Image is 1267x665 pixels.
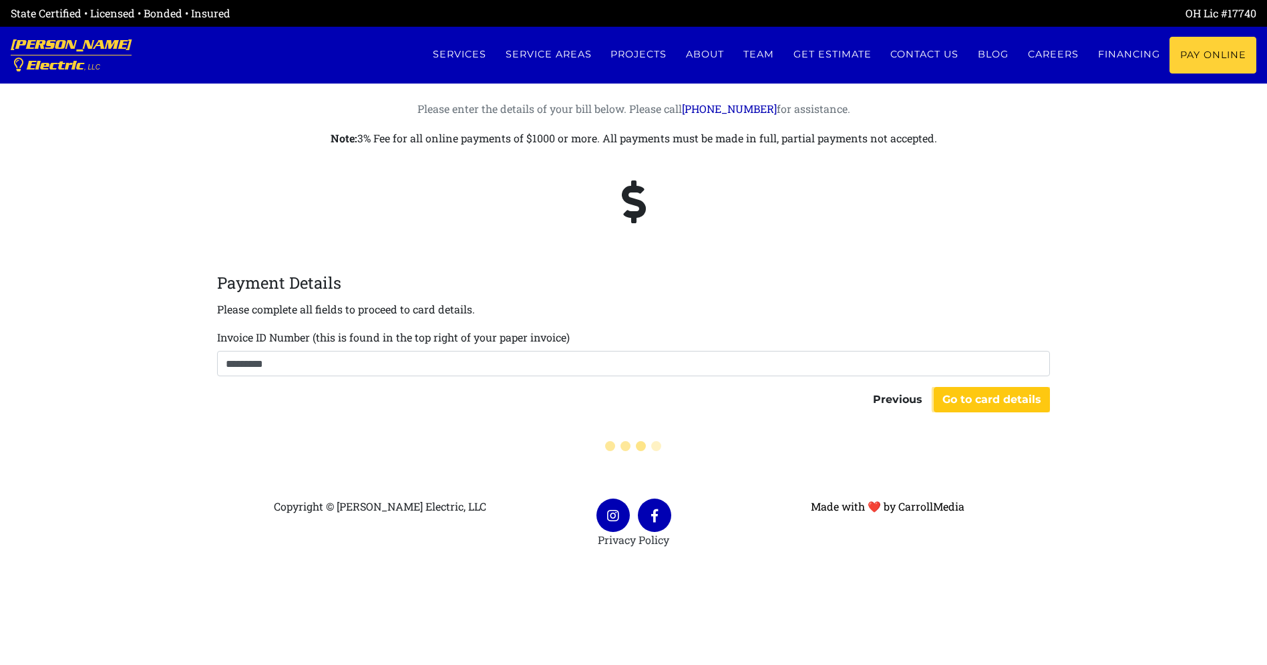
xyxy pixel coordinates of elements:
[217,271,1051,295] legend: Payment Details
[783,37,881,72] a: Get estimate
[11,5,634,21] div: State Certified • Licensed • Bonded • Insured
[1088,37,1169,72] a: Financing
[263,100,1005,118] p: Please enter the details of your bill below. Please call for assistance.
[423,37,496,72] a: Services
[677,37,734,72] a: About
[496,37,601,72] a: Service Areas
[934,387,1050,412] button: Go to card details
[1169,37,1256,74] a: Pay Online
[274,499,486,513] span: Copyright © [PERSON_NAME] Electric, LLC
[811,499,964,513] a: Made with ❤ by CarrollMedia
[682,102,777,116] a: [PHONE_NUMBER]
[881,37,968,72] a: Contact us
[864,387,931,412] button: Previous
[84,63,100,71] span: , LLC
[331,131,357,145] strong: Note:
[263,129,1005,148] p: 3% Fee for all online payments of $1000 or more. All payments must be made in full, partial payme...
[634,5,1257,21] div: OH Lic #17740
[734,37,784,72] a: Team
[217,300,475,319] p: Please complete all fields to proceed to card details.
[598,533,669,547] a: Privacy Policy
[217,329,570,346] label: Invoice ID Number (this is found in the top right of your paper invoice)
[1019,37,1089,72] a: Careers
[601,37,677,72] a: Projects
[11,27,132,84] a: [PERSON_NAME] Electric, LLC
[968,37,1019,72] a: Blog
